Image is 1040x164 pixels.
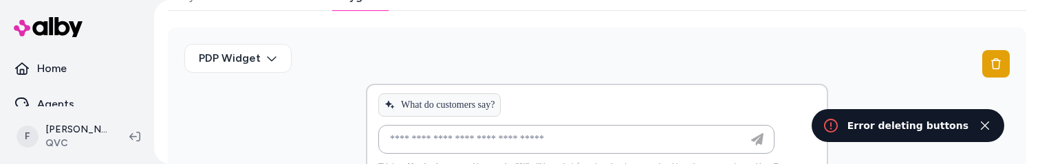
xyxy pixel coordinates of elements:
[199,50,261,67] span: PDP Widget
[977,117,993,134] button: Close toast
[184,44,292,73] button: PDP Widget
[14,17,83,37] img: alby Logo
[45,123,107,137] p: [PERSON_NAME]
[37,60,67,77] p: Home
[17,126,39,148] span: F
[847,117,968,134] div: Error deleting buttons
[37,96,74,113] p: Agents
[6,52,149,85] a: Home
[45,137,107,150] span: QVC
[6,88,149,121] a: Agents
[8,115,118,159] button: F[PERSON_NAME]QVC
